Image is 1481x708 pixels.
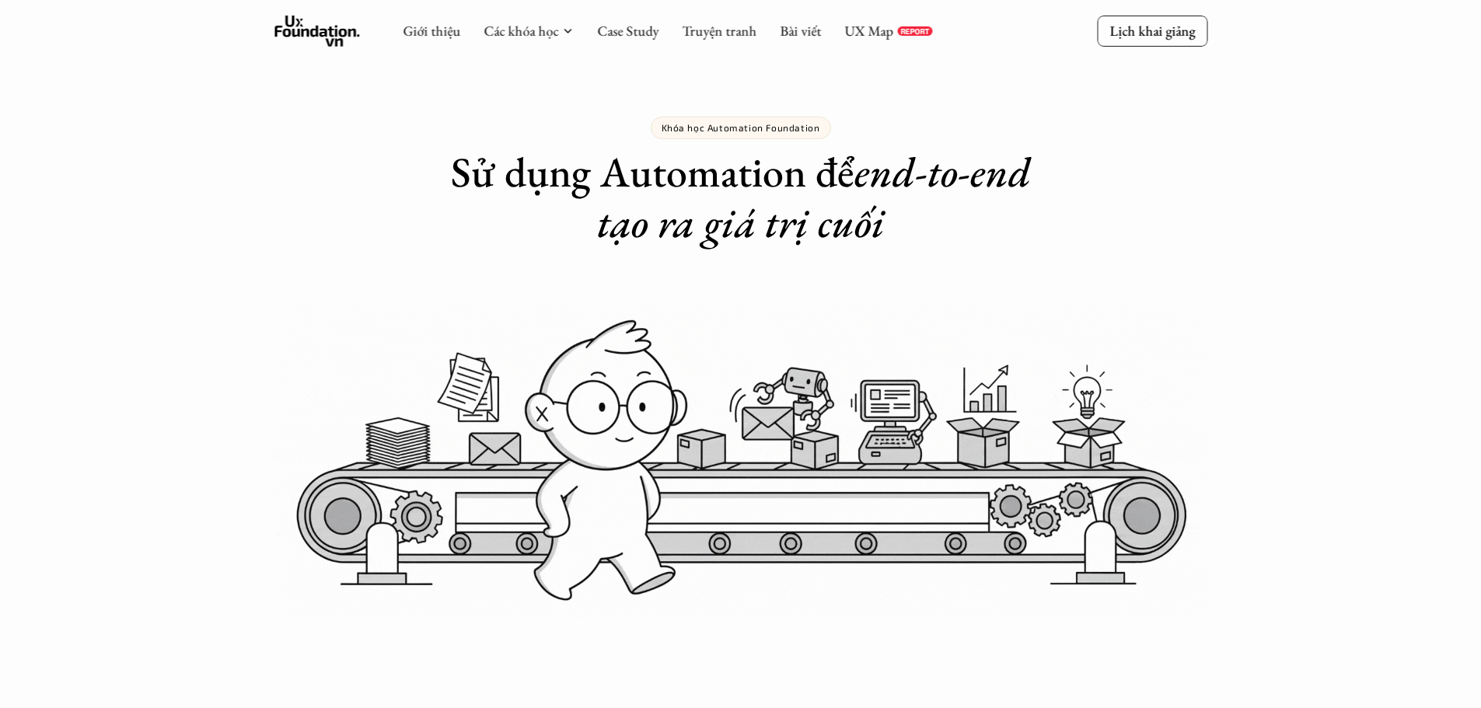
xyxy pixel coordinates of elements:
[900,26,929,36] p: REPORT
[597,145,1040,249] em: end-to-end tạo ra giá trị cuối
[682,22,756,40] a: Truyện tranh
[597,22,658,40] a: Case Study
[780,22,821,40] a: Bài viết
[897,26,932,36] a: REPORT
[844,22,893,40] a: UX Map
[1097,16,1207,46] a: Lịch khai giảng
[662,122,820,133] p: Khóa học Automation Foundation
[484,22,558,40] a: Các khóa học
[403,22,460,40] a: Giới thiệu
[1109,22,1195,40] p: Lịch khai giảng
[430,147,1052,248] h1: Sử dụng Automation để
